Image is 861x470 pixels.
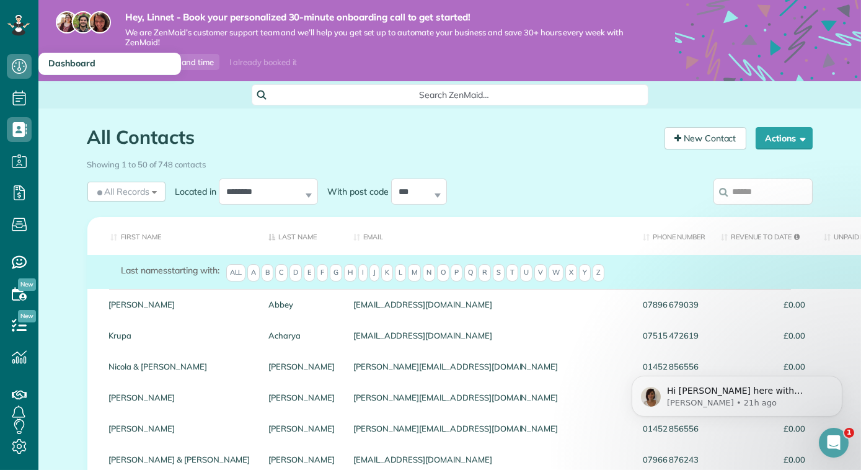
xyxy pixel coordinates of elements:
div: [EMAIL_ADDRESS][DOMAIN_NAME] [344,289,634,320]
span: M [408,264,421,282]
span: Q [464,264,477,282]
span: All [226,264,246,282]
img: maria-72a9807cf96188c08ef61303f053569d2e2a8a1cde33d635c8a3ac13582a053d.jpg [56,11,78,33]
a: [PERSON_NAME] [268,362,335,371]
span: F [317,264,328,282]
span: All Records [95,185,150,198]
a: [PERSON_NAME] [109,393,250,402]
button: Actions [756,127,813,149]
strong: Hey, Linnet - Book your personalized 30-minute onboarding call to get started! [125,11,638,24]
div: I already booked it [222,55,304,70]
div: 07896 679039 [634,289,712,320]
span: C [275,264,288,282]
th: First Name: activate to sort column ascending [87,217,260,255]
iframe: Intercom live chat [819,428,849,458]
span: K [381,264,393,282]
th: Revenue to Date: activate to sort column ascending [712,217,815,255]
a: [PERSON_NAME] [109,300,250,309]
span: New [18,278,36,291]
span: N [423,264,435,282]
span: Last names [121,265,168,276]
span: S [493,264,505,282]
a: [PERSON_NAME] [109,424,250,433]
img: michelle-19f622bdf1676172e81f8f8fba1fb50e276960ebfe0243fe18214015130c80e4.jpg [89,11,111,33]
a: New Contact [665,127,746,149]
span: B [262,264,273,282]
span: H [344,264,356,282]
span: D [289,264,302,282]
span: U [520,264,532,282]
img: jorge-587dff0eeaa6aab1f244e6dc62b8924c3b6ad411094392a53c71c6c4a576187d.jpg [72,11,94,33]
span: O [437,264,449,282]
a: [PERSON_NAME] [268,455,335,464]
div: [PERSON_NAME][EMAIL_ADDRESS][DOMAIN_NAME] [344,382,634,413]
a: Nicola & [PERSON_NAME] [109,362,250,371]
div: Showing 1 to 50 of 748 contacts [87,154,813,171]
span: P [451,264,462,282]
span: 1 [844,428,854,438]
span: A [247,264,260,282]
span: E [304,264,315,282]
span: I [358,264,368,282]
label: With post code [318,185,391,198]
iframe: Intercom notifications message [613,350,861,437]
a: [PERSON_NAME] [268,393,335,402]
span: New [18,310,36,322]
a: Acharya [268,331,335,340]
span: £0.00 [721,455,805,464]
a: [PERSON_NAME] & [PERSON_NAME] [109,455,250,464]
span: Y [579,264,591,282]
span: Dashboard [48,58,95,69]
a: [PERSON_NAME] [268,424,335,433]
span: T [506,264,518,282]
span: L [395,264,406,282]
span: R [479,264,491,282]
span: V [534,264,547,282]
span: £0.00 [721,331,805,340]
span: X [565,264,577,282]
div: [EMAIL_ADDRESS][DOMAIN_NAME] [344,320,634,351]
span: Z [593,264,604,282]
th: Email: activate to sort column ascending [344,217,634,255]
span: We are ZenMaid’s customer support team and we’ll help you get set up to automate your business an... [125,27,638,48]
span: J [369,264,379,282]
span: G [330,264,342,282]
div: [PERSON_NAME][EMAIL_ADDRESS][DOMAIN_NAME] [344,351,634,382]
label: Located in [166,185,219,198]
label: starting with: [121,264,219,277]
div: 07515 472619 [634,320,712,351]
th: Last Name: activate to sort column descending [259,217,344,255]
span: W [549,264,563,282]
span: £0.00 [721,300,805,309]
div: [PERSON_NAME][EMAIL_ADDRESS][DOMAIN_NAME] [344,413,634,444]
a: Abbey [268,300,335,309]
h1: All Contacts [87,127,655,148]
th: Phone number: activate to sort column ascending [634,217,712,255]
a: Krupa [109,331,250,340]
